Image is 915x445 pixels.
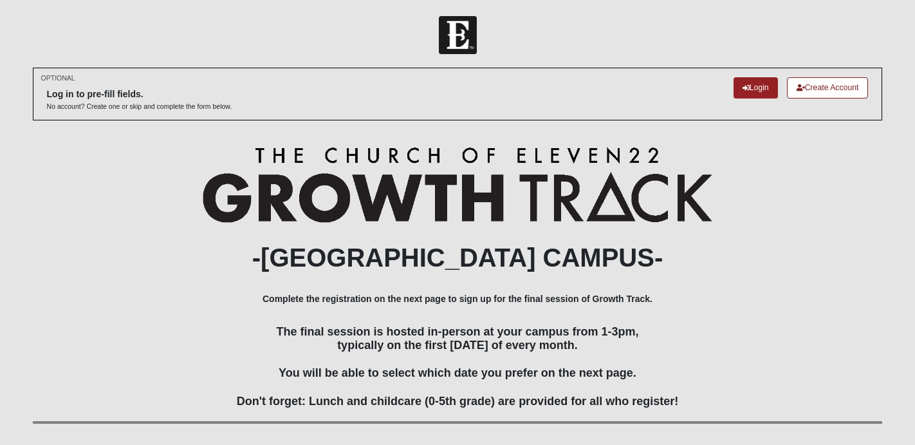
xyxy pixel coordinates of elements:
a: Create Account [787,77,869,99]
img: Church of Eleven22 Logo [439,16,477,54]
span: Don't forget: Lunch and childcare (0-5th grade) are provided for all who register! [237,395,678,408]
b: Complete the registration on the next page to sign up for the final session of Growth Track. [263,294,652,304]
span: typically on the first [DATE] of every month. [337,339,578,352]
img: Growth Track Logo [203,147,713,222]
p: No account? Create one or skip and complete the form below. [47,102,232,111]
span: You will be able to select which date you prefer on the next page. [279,366,636,379]
span: The final session is hosted in-person at your campus from 1-3pm, [276,325,638,338]
h6: Log in to pre-fill fields. [47,89,232,100]
a: Login [734,77,778,99]
b: -[GEOGRAPHIC_DATA] CAMPUS- [252,243,663,272]
small: OPTIONAL [41,73,75,83]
